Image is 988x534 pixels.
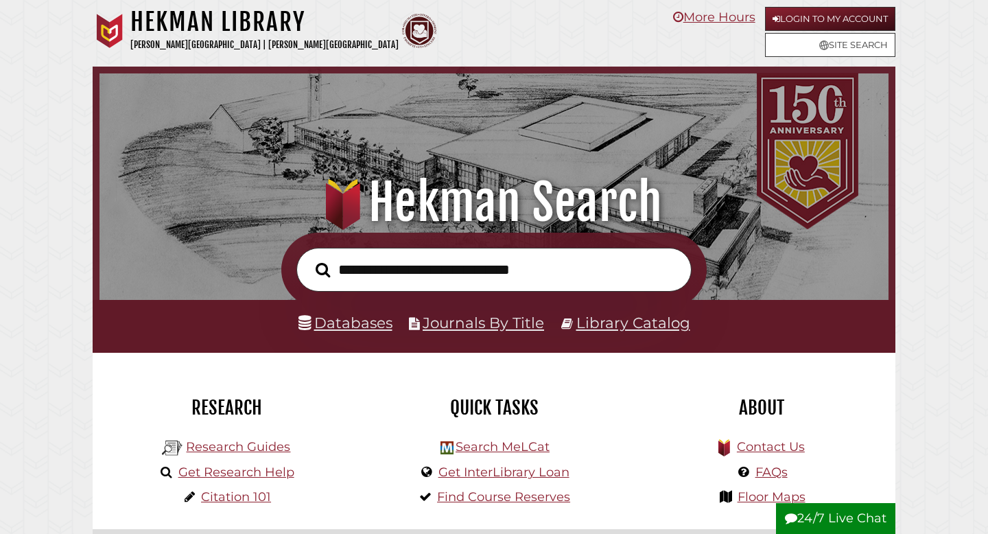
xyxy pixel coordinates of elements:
h2: Quick Tasks [370,396,617,419]
a: Contact Us [737,439,805,454]
img: Calvin University [93,14,127,48]
img: Hekman Library Logo [440,441,454,454]
a: Search MeLCat [456,439,550,454]
a: Get InterLibrary Loan [438,465,569,480]
a: Library Catalog [576,314,690,332]
a: Find Course Reserves [437,489,570,504]
a: Citation 101 [201,489,271,504]
a: Databases [298,314,392,332]
a: Journals By Title [423,314,544,332]
i: Search [316,262,330,277]
button: Search [309,259,337,281]
a: Floor Maps [738,489,805,504]
img: Calvin Theological Seminary [402,14,436,48]
a: Site Search [765,33,895,57]
h1: Hekman Search [115,172,874,233]
a: Research Guides [186,439,290,454]
img: Hekman Library Logo [162,438,183,458]
a: Login to My Account [765,7,895,31]
h2: About [638,396,885,419]
p: [PERSON_NAME][GEOGRAPHIC_DATA] | [PERSON_NAME][GEOGRAPHIC_DATA] [130,37,399,53]
a: Get Research Help [178,465,294,480]
h1: Hekman Library [130,7,399,37]
h2: Research [103,396,350,419]
a: More Hours [673,10,755,25]
a: FAQs [755,465,788,480]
